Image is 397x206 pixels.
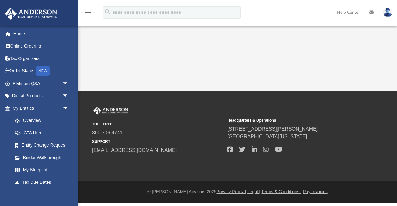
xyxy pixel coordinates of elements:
small: TOLL FREE [92,121,223,127]
img: Anderson Advisors Platinum Portal [92,107,130,115]
a: Tax Organizers [4,52,78,65]
span: arrow_drop_down [62,77,75,90]
a: Pay Invoices [303,189,327,194]
a: Binder Walkthrough [9,151,78,164]
i: menu [84,9,92,16]
a: Overview [9,114,78,127]
a: Platinum Q&Aarrow_drop_down [4,77,78,90]
div: NEW [36,66,50,76]
a: My Blueprint [9,164,75,176]
a: CTA Hub [9,127,78,139]
span: arrow_drop_down [62,102,75,115]
a: [GEOGRAPHIC_DATA][US_STATE] [227,134,307,139]
a: My Entitiesarrow_drop_down [4,102,78,114]
small: Headquarters & Operations [227,118,358,123]
small: SUPPORT [92,139,223,144]
i: search [104,8,111,15]
a: Privacy Policy | [217,189,246,194]
span: arrow_drop_down [62,90,75,103]
a: [EMAIL_ADDRESS][DOMAIN_NAME] [92,148,177,153]
a: menu [84,12,92,16]
a: Terms & Conditions | [262,189,302,194]
img: Anderson Advisors Platinum Portal [3,8,59,20]
a: Digital Productsarrow_drop_down [4,90,78,102]
a: [STREET_ADDRESS][PERSON_NAME] [227,126,318,132]
div: © [PERSON_NAME] Advisors 2025 [78,188,397,195]
a: Entity Change Request [9,139,78,152]
a: Home [4,28,78,40]
a: Tax Due Dates [9,176,78,188]
a: Online Ordering [4,40,78,53]
img: User Pic [383,8,392,17]
a: 800.706.4741 [92,130,123,135]
a: Order StatusNEW [4,65,78,78]
a: Legal | [247,189,260,194]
